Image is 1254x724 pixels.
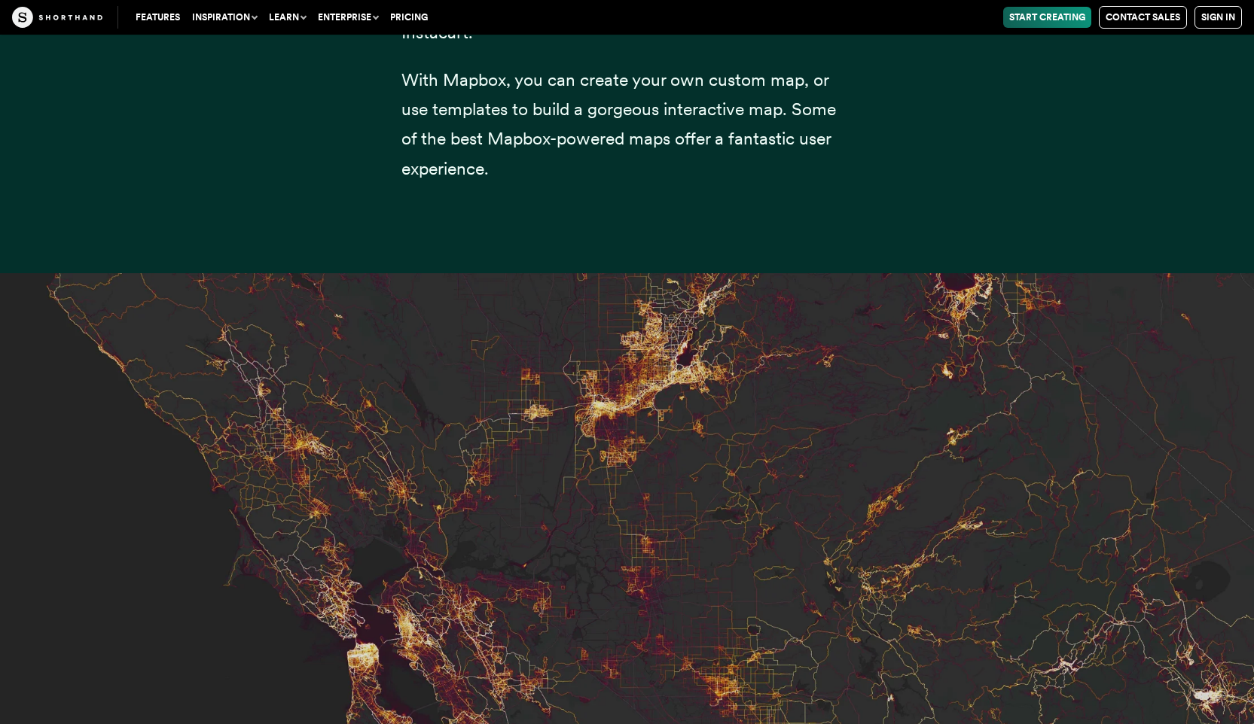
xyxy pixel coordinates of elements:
[12,7,102,28] img: The Craft
[186,7,263,28] button: Inspiration
[312,7,384,28] button: Enterprise
[1099,6,1187,29] a: Contact Sales
[1195,6,1242,29] a: Sign in
[263,7,312,28] button: Learn
[384,7,434,28] a: Pricing
[1003,7,1091,28] a: Start Creating
[130,7,186,28] a: Features
[401,69,836,178] span: With Mapbox, you can create your own custom map, or use templates to build a gorgeous interactive...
